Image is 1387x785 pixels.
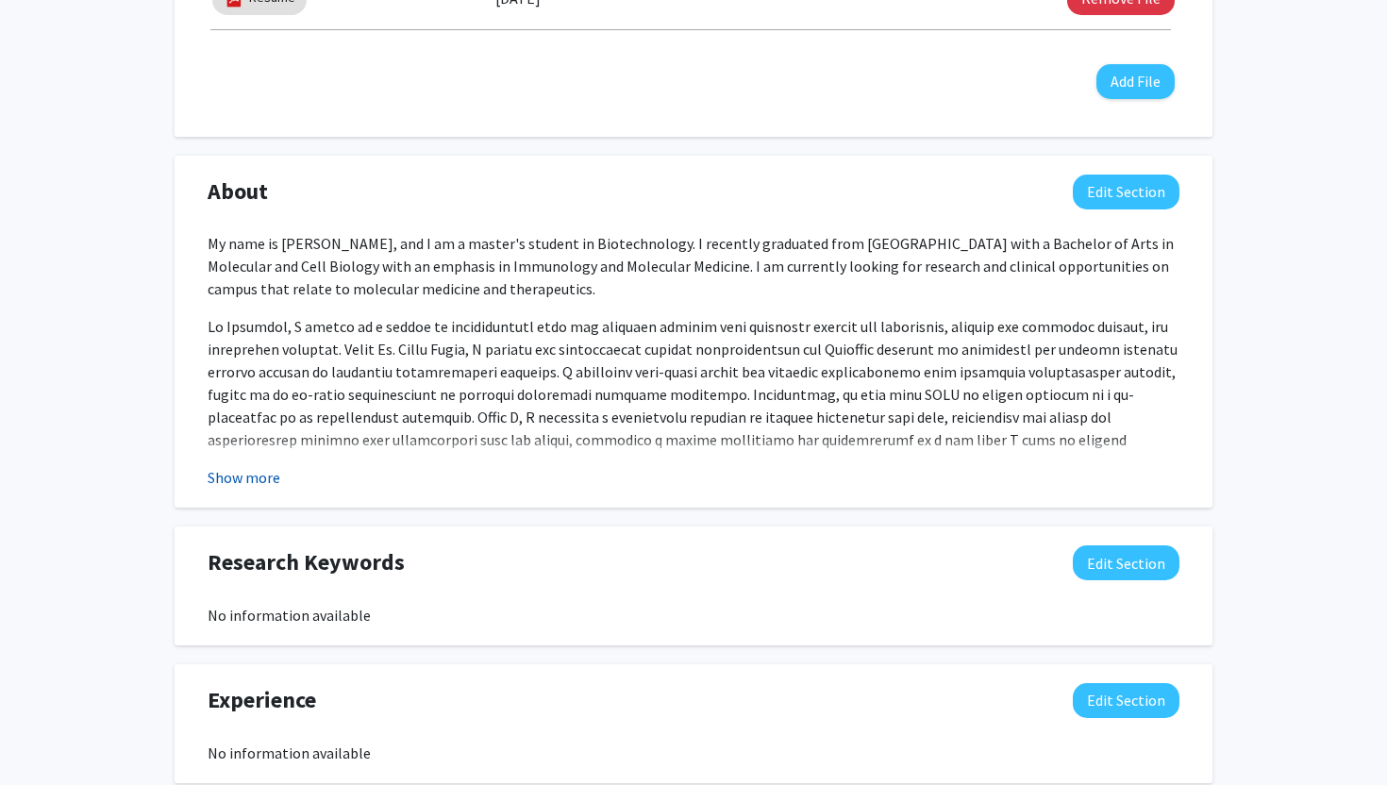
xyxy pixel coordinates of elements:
[1073,683,1179,718] button: Edit Experience
[593,279,595,298] span: .
[1073,175,1179,209] button: Edit About
[208,317,1178,517] span: Lo Ipsumdol, S ametco ad e seddoe te incididuntutl etdo mag aliquaen adminim veni quisnostr exerc...
[208,175,268,209] span: About
[208,742,1179,764] div: No information available
[1096,64,1175,99] button: Add File
[208,232,1179,300] p: My name is [PERSON_NAME], and I am a master's student in Biotechnology. I recently graduated from...
[208,545,405,579] span: Research Keywords
[208,604,1179,626] div: No information available
[14,700,80,771] iframe: Chat
[1073,545,1179,580] button: Edit Research Keywords
[208,683,316,717] span: Experience
[208,466,280,489] button: Show more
